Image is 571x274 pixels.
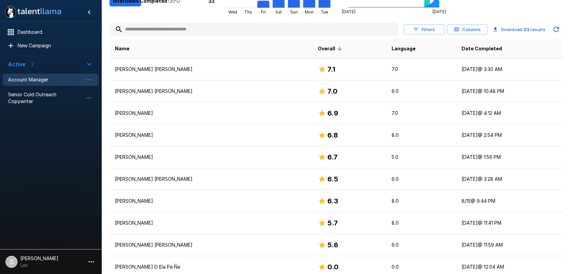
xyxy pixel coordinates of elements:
h6: 7.0 [327,86,338,97]
h6: 6.5 [327,174,338,184]
h6: 5.6 [327,240,338,250]
p: [PERSON_NAME] [PERSON_NAME] [115,88,307,95]
tspan: Mon [305,9,314,15]
p: 7.0 [392,110,450,117]
span: Overall [318,45,344,53]
h6: 6.7 [327,152,338,163]
p: [PERSON_NAME] [PERSON_NAME] [115,176,307,182]
p: [PERSON_NAME] [115,220,307,226]
button: Download 33 results [490,23,548,36]
span: Date Completed [462,45,502,53]
button: Updated Today - 10:08 AM [549,23,563,36]
p: [PERSON_NAME] [PERSON_NAME] [115,66,307,73]
td: [DATE] @ 10:48 PM [456,80,563,102]
tspan: [DATE] [432,9,446,14]
p: 8.0 [392,198,450,204]
p: 6.0 [392,176,450,182]
h6: 0.0 [327,261,339,272]
tspan: Sat [275,9,282,15]
td: [DATE] @ 11:41 PM [456,212,563,234]
span: Language [392,45,416,53]
tspan: Wed [228,9,237,15]
button: Columns [447,24,488,35]
b: 33 [523,27,529,32]
td: [DATE] @ 3:28 AM [456,168,563,190]
td: [DATE] @ 11:59 AM [456,234,563,256]
p: [PERSON_NAME] [115,154,307,160]
button: Filters [404,24,444,35]
h6: 7.1 [327,64,335,75]
tspan: Sun [290,9,298,15]
h6: 6.8 [327,130,338,141]
p: [PERSON_NAME] [115,132,307,139]
tspan: Fri [261,9,266,15]
p: [PERSON_NAME] D Ela Pe Ña [115,264,307,270]
p: 0.0 [392,264,450,270]
p: 5.0 [392,154,450,160]
p: [PERSON_NAME] [115,198,307,204]
p: 8.0 [392,132,450,139]
p: 8.0 [392,220,450,226]
td: [DATE] @ 2:54 PM [456,124,563,146]
tspan: [DATE] [342,9,355,14]
tspan: Thu [244,9,252,15]
td: [DATE] @ 4:12 AM [456,102,563,124]
p: [PERSON_NAME] [PERSON_NAME] [115,242,307,248]
p: [PERSON_NAME] [115,110,307,117]
p: 6.0 [392,242,450,248]
h6: 5.7 [327,218,338,228]
tspan: Tue [321,9,328,15]
td: 8/15 @ 9:44 PM [456,190,563,212]
p: 7.0 [392,66,450,73]
td: [DATE] @ 1:56 PM [456,146,563,168]
td: [DATE] @ 3:30 AM [456,58,563,80]
p: 6.0 [392,88,450,95]
h6: 6.3 [327,196,338,206]
h6: 6.9 [327,108,338,119]
span: Name [115,45,129,53]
